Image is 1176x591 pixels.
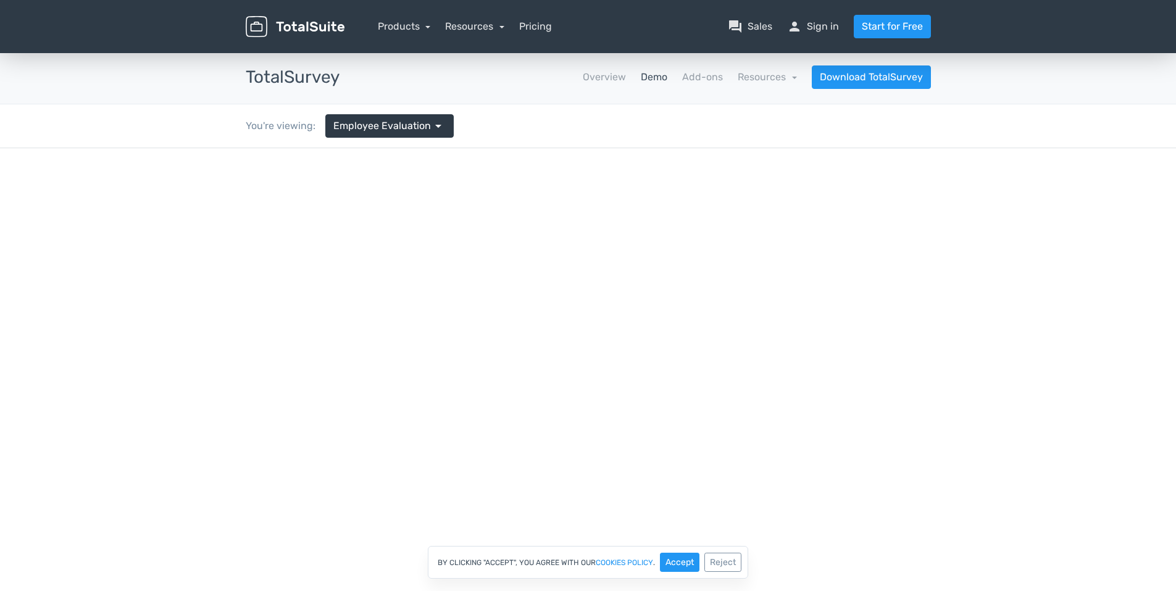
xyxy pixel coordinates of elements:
[728,19,743,34] span: question_answer
[333,119,431,133] span: Employee Evaluation
[854,15,931,38] a: Start for Free
[812,65,931,89] a: Download TotalSurvey
[787,19,802,34] span: person
[431,119,446,133] span: arrow_drop_down
[246,16,344,38] img: TotalSuite for WordPress
[246,119,325,133] div: You're viewing:
[728,19,772,34] a: question_answerSales
[378,20,431,32] a: Products
[641,70,667,85] a: Demo
[682,70,723,85] a: Add-ons
[325,114,454,138] a: Employee Evaluation arrow_drop_down
[428,546,748,579] div: By clicking "Accept", you agree with our .
[738,71,797,83] a: Resources
[445,20,504,32] a: Resources
[660,553,699,572] button: Accept
[519,19,552,34] a: Pricing
[787,19,839,34] a: personSign in
[246,68,340,87] h3: TotalSurvey
[704,553,741,572] button: Reject
[596,559,653,566] a: cookies policy
[583,70,626,85] a: Overview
